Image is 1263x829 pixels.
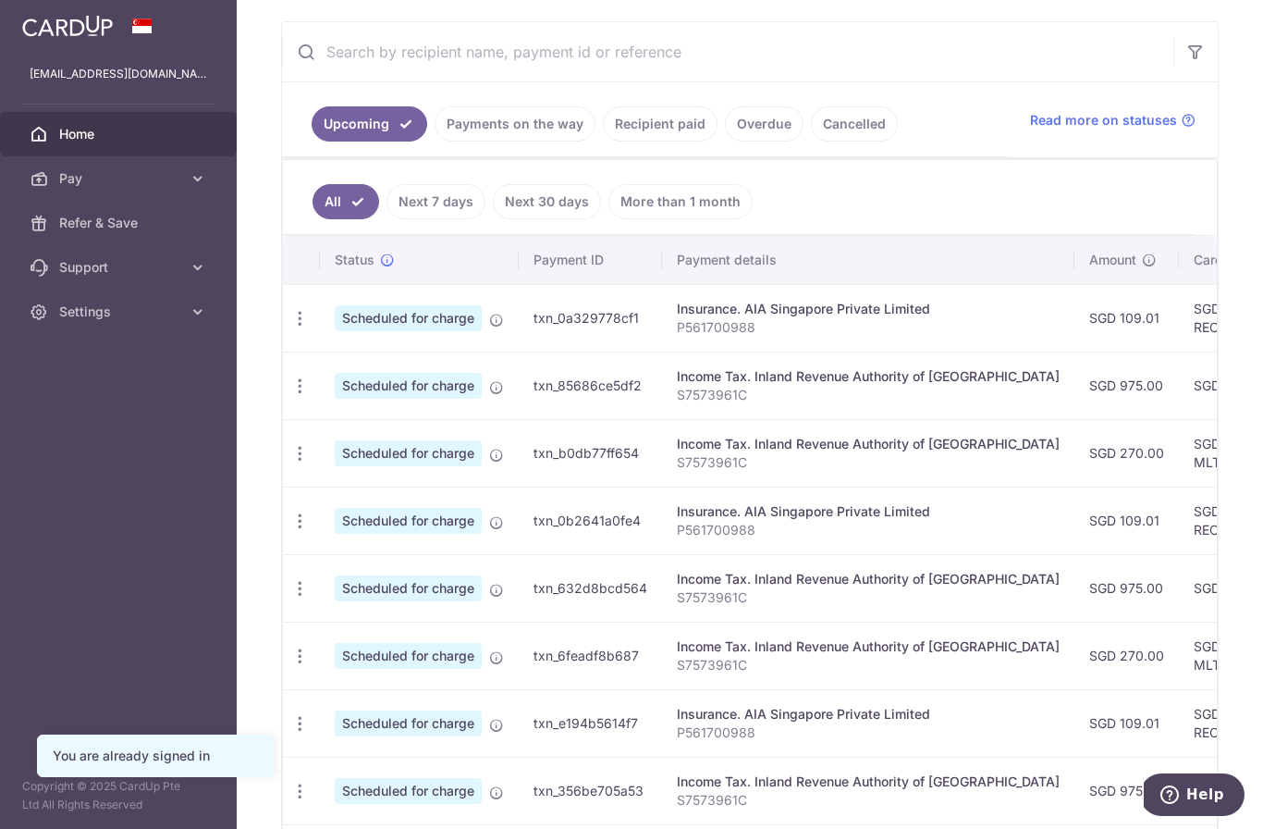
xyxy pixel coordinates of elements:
span: Scheduled for charge [335,643,482,669]
th: Payment ID [519,236,662,284]
td: SGD 270.00 [1074,419,1179,487]
td: SGD 109.01 [1074,689,1179,757]
a: Payments on the way [435,106,595,142]
div: Income Tax. Inland Revenue Authority of [GEOGRAPHIC_DATA] [677,773,1060,791]
td: SGD 975.00 [1074,352,1179,419]
img: CardUp [22,15,113,37]
p: S7573961C [677,453,1060,472]
td: txn_b0db77ff654 [519,419,662,487]
span: Scheduled for charge [335,373,482,399]
span: Scheduled for charge [335,440,482,466]
a: Next 7 days [386,184,485,219]
span: Scheduled for charge [335,305,482,331]
div: Insurance. AIA Singapore Private Limited [677,502,1060,521]
div: Insurance. AIA Singapore Private Limited [677,705,1060,724]
a: Overdue [725,106,803,142]
td: SGD 109.01 [1074,487,1179,554]
td: SGD 975.00 [1074,554,1179,622]
p: P561700988 [677,318,1060,337]
span: Status [335,251,374,269]
td: SGD 270.00 [1074,622,1179,689]
span: Amount [1089,251,1136,269]
a: Next 30 days [493,184,601,219]
td: txn_356be705a53 [519,757,662,824]
td: txn_85686ce5df2 [519,352,662,419]
div: Insurance. AIA Singapore Private Limited [677,300,1060,318]
span: Scheduled for charge [335,778,482,804]
iframe: Opens a widget where you can find more information [1144,773,1245,820]
span: Scheduled for charge [335,711,482,736]
span: Scheduled for charge [335,575,482,601]
a: Cancelled [811,106,898,142]
div: Income Tax. Inland Revenue Authority of [GEOGRAPHIC_DATA] [677,637,1060,656]
div: Income Tax. Inland Revenue Authority of [GEOGRAPHIC_DATA] [677,570,1060,588]
span: Settings [59,303,181,321]
td: txn_6feadf8b687 [519,622,662,689]
span: Pay [59,169,181,188]
span: Read more on statuses [1030,111,1177,130]
td: txn_e194b5614f7 [519,689,662,757]
span: Support [59,258,181,277]
p: S7573961C [677,386,1060,404]
th: Payment details [662,236,1074,284]
a: Recipient paid [603,106,717,142]
td: SGD 109.01 [1074,284,1179,352]
a: More than 1 month [608,184,753,219]
div: Income Tax. Inland Revenue Authority of [GEOGRAPHIC_DATA] [677,367,1060,386]
p: P561700988 [677,724,1060,742]
td: SGD 975.00 [1074,757,1179,824]
p: S7573961C [677,791,1060,810]
a: Upcoming [312,106,427,142]
span: Scheduled for charge [335,508,482,534]
div: Income Tax. Inland Revenue Authority of [GEOGRAPHIC_DATA] [677,435,1060,453]
p: P561700988 [677,521,1060,539]
a: Read more on statuses [1030,111,1196,130]
div: You are already signed in [53,747,258,765]
td: txn_0b2641a0fe4 [519,487,662,554]
input: Search by recipient name, payment id or reference [282,22,1173,81]
span: Refer & Save [59,214,181,232]
span: Home [59,125,181,143]
p: S7573961C [677,588,1060,607]
td: txn_632d8bcd564 [519,554,662,622]
a: All [313,184,379,219]
p: [EMAIL_ADDRESS][DOMAIN_NAME] [30,65,207,83]
p: S7573961C [677,656,1060,674]
td: txn_0a329778cf1 [519,284,662,352]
